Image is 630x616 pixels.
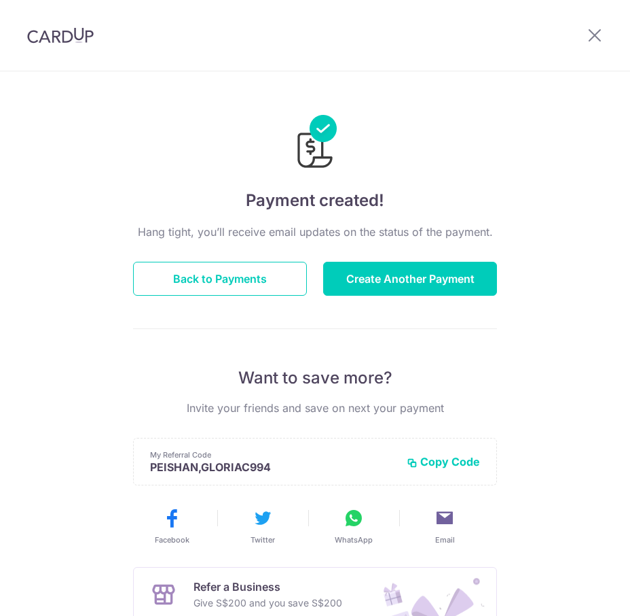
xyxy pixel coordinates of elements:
button: Back to Payments [133,262,307,296]
p: Want to save more? [133,367,497,389]
p: My Referral Code [150,449,396,460]
img: CardUp [27,27,94,44]
img: Payments [293,115,337,172]
button: WhatsApp [314,507,394,545]
button: Twitter [223,507,303,545]
button: Facebook [132,507,212,545]
p: Hang tight, you’ll receive email updates on the status of the payment. [133,224,497,240]
h4: Payment created! [133,188,497,213]
button: Copy Code [407,455,480,468]
p: Invite your friends and save on next your payment [133,400,497,416]
span: Email [435,534,455,545]
button: Email [405,507,485,545]
p: PEISHAN,GLORIAC994 [150,460,396,474]
span: Facebook [155,534,189,545]
p: Give S$200 and you save S$200 [193,595,342,611]
p: Refer a Business [193,579,342,595]
span: WhatsApp [335,534,373,545]
button: Create Another Payment [323,262,497,296]
span: Twitter [251,534,275,545]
